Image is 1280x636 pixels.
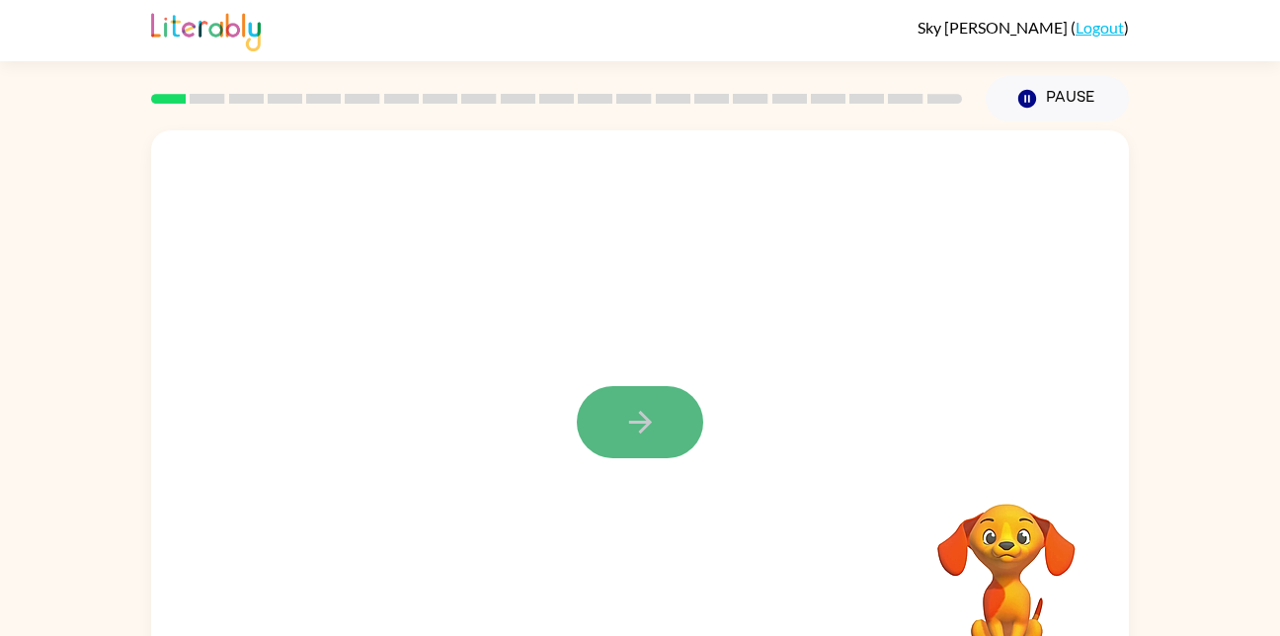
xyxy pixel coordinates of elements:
[918,18,1129,37] div: ( )
[151,8,261,51] img: Literably
[1076,18,1124,37] a: Logout
[986,76,1129,121] button: Pause
[918,18,1071,37] span: Sky [PERSON_NAME]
